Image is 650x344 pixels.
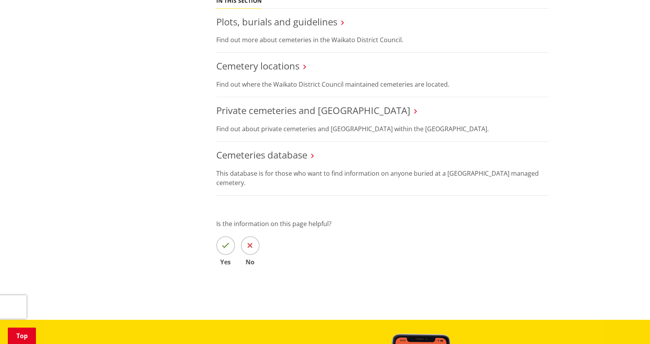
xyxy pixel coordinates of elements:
[216,104,410,117] a: Private cemeteries and [GEOGRAPHIC_DATA]
[216,124,549,134] p: Find out about private cemeteries and [GEOGRAPHIC_DATA] within the [GEOGRAPHIC_DATA].
[216,15,337,28] a: Plots, burials and guidelines
[216,259,235,265] span: Yes
[216,35,549,45] p: Find out more about cemeteries in the Waikato District Council.
[241,259,260,265] span: No
[8,328,36,344] a: Top
[216,148,307,161] a: Cemeteries database
[614,311,642,339] iframe: Messenger Launcher
[216,219,549,228] p: Is the information on this page helpful?
[216,169,549,187] p: This database is for those who want to find information on anyone buried at a [GEOGRAPHIC_DATA] m...
[216,80,549,89] p: Find out where the Waikato District Council maintained cemeteries are located.
[216,59,299,72] a: Cemetery locations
